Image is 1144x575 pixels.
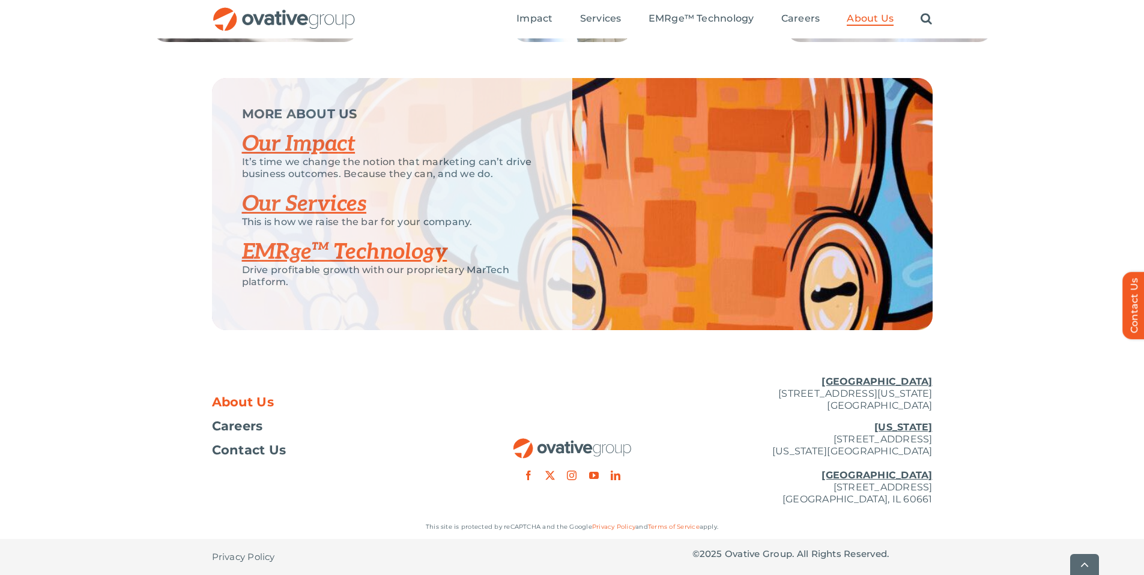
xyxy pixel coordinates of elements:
[692,548,933,560] p: © Ovative Group. All Rights Reserved.
[512,437,632,448] a: OG_Full_horizontal_RGB
[212,521,933,533] p: This site is protected by reCAPTCHA and the Google and apply.
[649,13,754,25] span: EMRge™ Technology
[212,6,356,17] a: OG_Full_horizontal_RGB
[822,469,932,481] u: [GEOGRAPHIC_DATA]
[700,548,722,559] span: 2025
[874,421,932,433] u: [US_STATE]
[212,551,275,563] span: Privacy Policy
[580,13,622,26] a: Services
[242,108,542,120] p: MORE ABOUT US
[847,13,894,25] span: About Us
[212,396,452,408] a: About Us
[242,239,447,265] a: EMRge™ Technology
[847,13,894,26] a: About Us
[649,13,754,26] a: EMRge™ Technology
[212,396,452,456] nav: Footer Menu
[516,13,552,25] span: Impact
[242,216,542,228] p: This is how we raise the bar for your company.
[567,471,577,480] a: instagram
[516,13,552,26] a: Impact
[242,156,542,180] p: It’s time we change the notion that marketing can’t drive business outcomes. Because they can, an...
[692,421,933,505] p: [STREET_ADDRESS] [US_STATE][GEOGRAPHIC_DATA] [STREET_ADDRESS] [GEOGRAPHIC_DATA], IL 60661
[212,420,263,432] span: Careers
[781,13,820,26] a: Careers
[212,396,274,408] span: About Us
[589,471,599,480] a: youtube
[692,376,933,412] p: [STREET_ADDRESS][US_STATE] [GEOGRAPHIC_DATA]
[781,13,820,25] span: Careers
[648,523,700,531] a: Terms of Service
[212,420,452,432] a: Careers
[580,13,622,25] span: Services
[212,444,286,456] span: Contact Us
[242,264,542,288] p: Drive profitable growth with our proprietary MarTech platform.
[242,191,367,217] a: Our Services
[921,13,932,26] a: Search
[212,539,275,575] a: Privacy Policy
[524,471,533,480] a: facebook
[611,471,620,480] a: linkedin
[212,444,452,456] a: Contact Us
[545,471,555,480] a: twitter
[822,376,932,387] u: [GEOGRAPHIC_DATA]
[592,523,635,531] a: Privacy Policy
[212,539,452,575] nav: Footer - Privacy Policy
[242,131,356,157] a: Our Impact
